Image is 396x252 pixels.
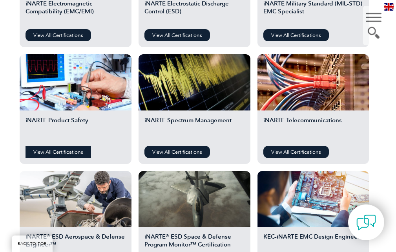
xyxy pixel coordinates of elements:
[263,29,329,41] a: View All Certifications
[12,235,53,252] a: BACK TO TOP
[384,3,394,11] img: en
[144,146,210,158] a: View All Certifications
[144,29,210,41] a: View All Certifications
[144,116,245,140] h2: iNARTE Spectrum Management
[263,116,363,140] h2: iNARTE Telecommunications
[356,213,376,232] img: contact-chat.png
[263,146,329,158] a: View All Certifications
[26,146,91,158] a: View All Certifications
[26,116,126,140] h2: iNARTE Product Safety
[26,29,91,41] a: View All Certifications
